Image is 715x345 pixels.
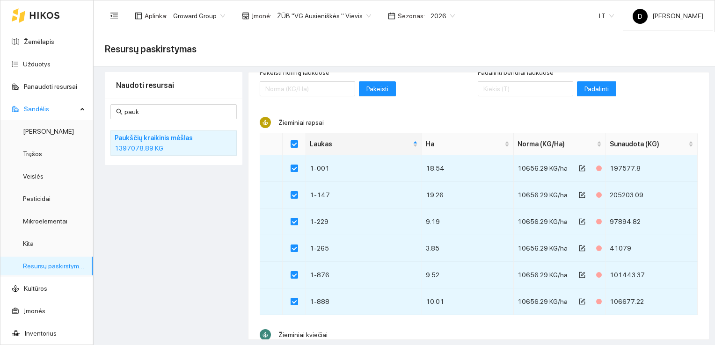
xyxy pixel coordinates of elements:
div: 1397078.89 KG [115,143,233,153]
span: form [579,218,585,226]
span: Ha [426,139,503,149]
span: form [579,298,585,306]
td: 1-876 [306,262,422,288]
span: Groward Group [173,9,225,23]
a: Veislės [23,172,44,180]
button: Padalinti [577,81,616,96]
td: 9.52 [422,262,514,288]
span: Žieminiai kviečiai [278,331,328,338]
a: Mikroelementai [23,217,67,225]
td: 9.19 [422,208,514,235]
a: Pesticidai [23,195,51,202]
td: 1-001 [306,155,422,182]
span: form [579,245,585,252]
a: [PERSON_NAME] [23,128,74,135]
span: Laukas [310,139,411,149]
span: Žieminiai rapsai [278,119,324,126]
span: menu-fold [110,12,118,20]
span: Aplinka : [145,11,168,21]
span: 10656.29 KG/ha [518,244,568,252]
span: form [579,165,585,172]
a: Inventorius [25,330,57,337]
td: 10.01 [422,288,514,315]
div: Naudoti resursai [116,72,231,99]
td: 41079 [606,235,698,262]
label: Padalinti bendrai laukuose [478,68,554,78]
span: 10656.29 KG/ha [518,298,568,305]
span: 10656.29 KG/ha [518,271,568,279]
button: form [571,161,593,176]
td: 97894.82 [606,208,698,235]
span: 10656.29 KG/ha [518,191,568,199]
button: form [571,241,593,256]
a: Resursų paskirstymas [23,262,86,270]
td: 1-888 [306,288,422,315]
button: Pakeisti [359,81,396,96]
td: 1-265 [306,235,422,262]
td: 106677.22 [606,288,698,315]
td: 18.54 [422,155,514,182]
button: form [571,267,593,282]
a: Įmonės [24,307,45,315]
span: ŽŪB "VG Ausieniškės " Vievis [277,9,371,23]
td: 101443.37 [606,262,698,288]
th: this column's title is Sunaudota (KG),this column is sortable [606,133,698,155]
a: Trąšos [23,150,42,158]
span: [PERSON_NAME] [633,12,703,20]
span: 2026 [430,9,455,23]
input: Paieška [124,107,231,117]
span: calendar [388,12,395,20]
span: search [116,108,123,115]
td: 3.85 [422,235,514,262]
a: Kita [23,240,34,247]
input: Pakeisti normą laukuose [260,81,355,96]
input: Padalinti bendrai laukuose [478,81,573,96]
span: Įmonė : [252,11,271,21]
span: D [638,9,642,24]
a: Užduotys [23,60,51,68]
span: Resursų paskirstymas [105,42,197,57]
a: Panaudoti resursai [24,83,77,90]
span: Norma (KG/Ha) [518,139,594,149]
span: Padalinti [584,84,609,94]
span: LT [599,9,614,23]
a: Kultūros [24,285,47,292]
span: Sandėlis [24,100,77,118]
span: Sunaudota (KG) [610,139,686,149]
span: form [579,192,585,199]
td: 1-229 [306,208,422,235]
button: form [571,214,593,229]
a: Žemėlapis [24,38,54,45]
td: 197577.8 [606,155,698,182]
h4: Paukščių kraikinis mėšlas [115,133,208,143]
span: 10656.29 KG/ha [518,165,568,172]
button: menu-fold [105,7,124,25]
span: layout [135,12,142,20]
label: Pakeisti normą laukuose [260,68,329,78]
span: Pakeisti [366,84,388,94]
th: this column's title is Norma (KG/Ha),this column is sortable [514,133,606,155]
td: 1-147 [306,182,422,208]
td: 19.26 [422,182,514,208]
span: Sezonas : [398,11,425,21]
button: form [571,294,593,309]
button: form [571,187,593,202]
span: 10656.29 KG/ha [518,218,568,225]
th: this column's title is Ha,this column is sortable [422,133,514,155]
span: shop [242,12,249,20]
span: form [579,272,585,279]
td: 205203.09 [606,182,698,208]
